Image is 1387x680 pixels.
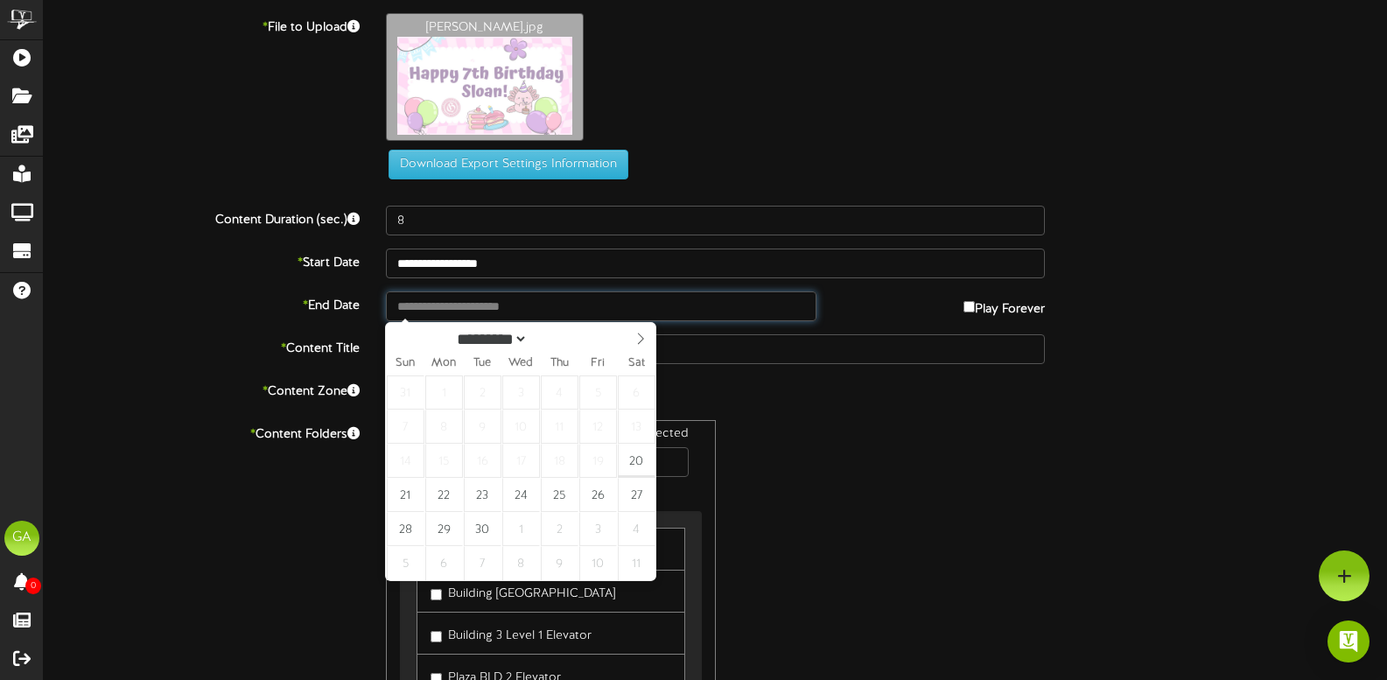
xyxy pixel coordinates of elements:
[502,478,540,512] span: September 24, 2025
[963,291,1045,319] label: Play Forever
[541,410,578,444] span: September 11, 2025
[541,546,578,580] span: October 9, 2025
[425,546,463,580] span: October 6, 2025
[541,512,578,546] span: October 2, 2025
[618,444,655,478] span: September 20, 2025
[464,444,501,478] span: September 16, 2025
[431,579,615,603] label: Building [GEOGRAPHIC_DATA]
[425,512,463,546] span: September 29, 2025
[502,410,540,444] span: September 10, 2025
[540,358,578,369] span: Thu
[463,358,501,369] span: Tue
[502,444,540,478] span: September 17, 2025
[431,631,442,642] input: Building 3 Level 1 Elevator
[387,546,424,580] span: October 5, 2025
[31,377,373,401] label: Content Zone
[618,375,655,410] span: September 6, 2025
[541,444,578,478] span: September 18, 2025
[424,358,463,369] span: Mon
[387,478,424,512] span: September 21, 2025
[387,444,424,478] span: September 14, 2025
[386,334,1045,364] input: Title of this Content
[31,291,373,315] label: End Date
[425,444,463,478] span: September 15, 2025
[425,478,463,512] span: September 22, 2025
[386,358,424,369] span: Sun
[387,512,424,546] span: September 28, 2025
[425,375,463,410] span: September 1, 2025
[380,158,628,172] a: Download Export Settings Information
[618,512,655,546] span: October 4, 2025
[618,410,655,444] span: September 13, 2025
[387,375,424,410] span: August 31, 2025
[464,410,501,444] span: September 9, 2025
[31,249,373,272] label: Start Date
[425,410,463,444] span: September 8, 2025
[387,410,424,444] span: September 7, 2025
[464,478,501,512] span: September 23, 2025
[579,375,617,410] span: September 5, 2025
[963,301,975,312] input: Play Forever
[578,358,617,369] span: Fri
[541,375,578,410] span: September 4, 2025
[618,546,655,580] span: October 11, 2025
[25,578,41,594] span: 0
[464,512,501,546] span: September 30, 2025
[4,521,39,556] div: GA
[579,512,617,546] span: October 3, 2025
[502,512,540,546] span: October 1, 2025
[618,478,655,512] span: September 27, 2025
[31,420,373,444] label: Content Folders
[501,358,540,369] span: Wed
[431,589,442,600] input: Building [GEOGRAPHIC_DATA]
[541,478,578,512] span: September 25, 2025
[579,478,617,512] span: September 26, 2025
[502,546,540,580] span: October 8, 2025
[31,334,373,358] label: Content Title
[617,358,655,369] span: Sat
[528,330,591,348] input: Year
[389,150,628,179] button: Download Export Settings Information
[579,444,617,478] span: September 19, 2025
[431,621,592,645] label: Building 3 Level 1 Elevator
[579,546,617,580] span: October 10, 2025
[502,375,540,410] span: September 3, 2025
[31,13,373,37] label: File to Upload
[31,206,373,229] label: Content Duration (sec.)
[1327,620,1369,662] div: Open Intercom Messenger
[464,375,501,410] span: September 2, 2025
[579,410,617,444] span: September 12, 2025
[464,546,501,580] span: October 7, 2025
